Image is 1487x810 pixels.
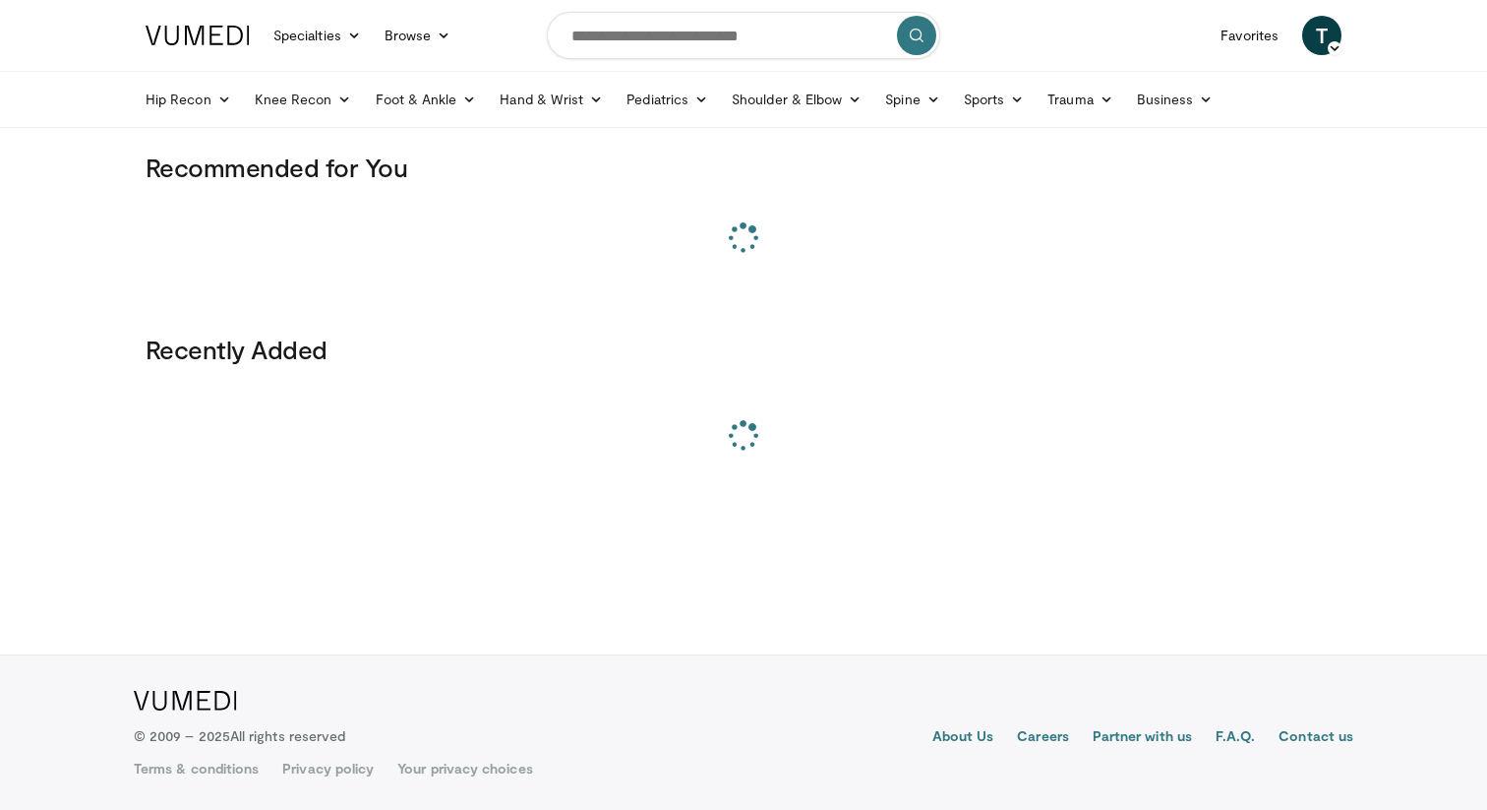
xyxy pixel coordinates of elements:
h3: Recently Added [146,334,1341,365]
a: Hand & Wrist [488,80,615,119]
span: All rights reserved [230,727,345,744]
a: About Us [932,726,994,750]
a: Specialties [262,16,373,55]
a: Knee Recon [243,80,364,119]
a: Privacy policy [282,759,374,779]
img: VuMedi Logo [146,26,250,45]
img: VuMedi Logo [134,691,237,711]
a: Careers [1017,726,1069,750]
a: Sports [952,80,1037,119]
a: Contact us [1279,726,1353,750]
h3: Recommended for You [146,152,1341,183]
a: Trauma [1036,80,1125,119]
a: Business [1125,80,1225,119]
a: Terms & conditions [134,759,259,779]
a: Partner with us [1093,726,1192,750]
a: Shoulder & Elbow [720,80,873,119]
a: Favorites [1209,16,1290,55]
a: Spine [873,80,951,119]
p: © 2009 – 2025 [134,726,345,746]
a: T [1302,16,1341,55]
a: Browse [373,16,463,55]
a: Pediatrics [615,80,720,119]
a: Your privacy choices [397,759,532,779]
input: Search topics, interventions [547,12,940,59]
a: Hip Recon [134,80,243,119]
a: F.A.Q. [1216,726,1255,750]
a: Foot & Ankle [364,80,489,119]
